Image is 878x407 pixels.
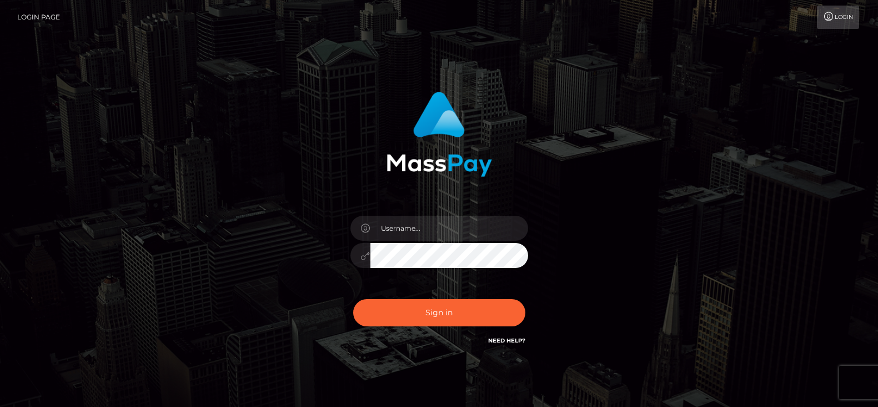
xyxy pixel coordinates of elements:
input: Username... [370,216,528,241]
img: MassPay Login [387,92,492,177]
a: Login [817,6,859,29]
a: Login Page [17,6,60,29]
a: Need Help? [488,337,525,344]
button: Sign in [353,299,525,326]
